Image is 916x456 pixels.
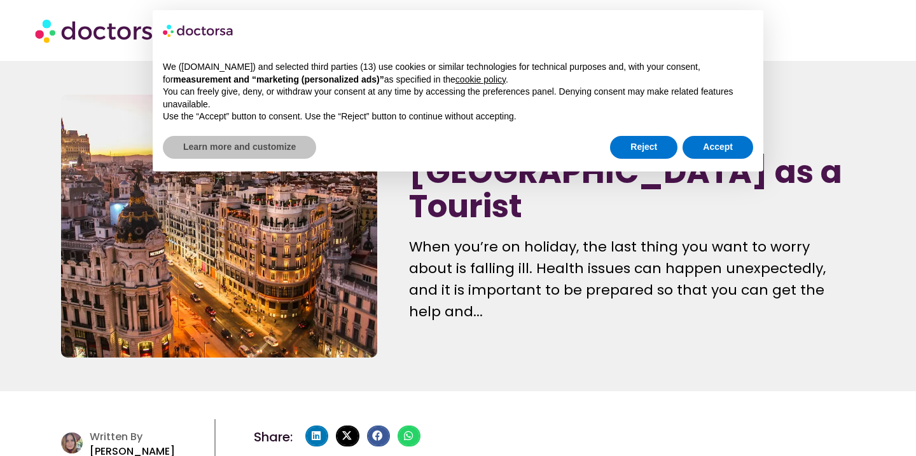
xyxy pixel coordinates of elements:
[163,86,753,111] p: You can freely give, deny, or withdraw your consent at any time by accessing the preferences pane...
[173,74,384,84] strong: measurement and “marketing (personalized ads)”
[409,121,854,224] h1: Seeing a Doctor in [GEOGRAPHIC_DATA] as a Tourist
[367,426,390,447] div: Share on facebook
[455,74,506,84] a: cookie policy
[163,61,753,86] p: We ([DOMAIN_NAME]) and selected third parties (13) use cookies or similar technologies for techni...
[61,95,377,358] img: Seeing a Doctor in Spain as a Tourist - a practical guide for travelers
[398,426,420,447] div: Share on whatsapp
[163,136,316,159] button: Learn more and customize
[61,433,82,453] img: author
[254,431,293,443] h4: Share:
[163,20,234,41] img: logo
[163,111,753,123] p: Use the “Accept” button to consent. Use the “Reject” button to continue without accepting.
[683,136,753,159] button: Accept
[305,426,328,447] div: Share on linkedin
[336,426,359,447] div: Share on x-twitter
[90,431,209,443] h4: Written By
[409,236,854,323] p: When you’re on holiday, the last thing you want to worry about is falling ill. Health issues can ...
[610,136,677,159] button: Reject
